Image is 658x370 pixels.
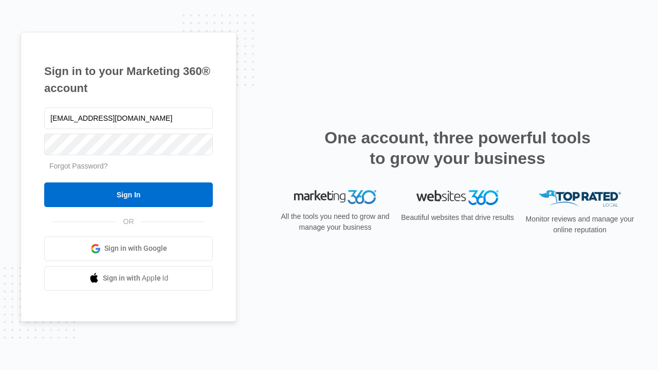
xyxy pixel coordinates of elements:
[44,107,213,129] input: Email
[44,266,213,291] a: Sign in with Apple Id
[104,243,167,254] span: Sign in with Google
[522,214,637,235] p: Monitor reviews and manage your online reputation
[49,162,108,170] a: Forgot Password?
[539,190,621,207] img: Top Rated Local
[116,216,141,227] span: OR
[321,127,594,169] h2: One account, three powerful tools to grow your business
[44,236,213,261] a: Sign in with Google
[103,273,169,284] span: Sign in with Apple Id
[294,190,376,205] img: Marketing 360
[416,190,499,205] img: Websites 360
[44,182,213,207] input: Sign In
[400,212,515,223] p: Beautiful websites that drive results
[278,211,393,233] p: All the tools you need to grow and manage your business
[44,63,213,97] h1: Sign in to your Marketing 360® account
